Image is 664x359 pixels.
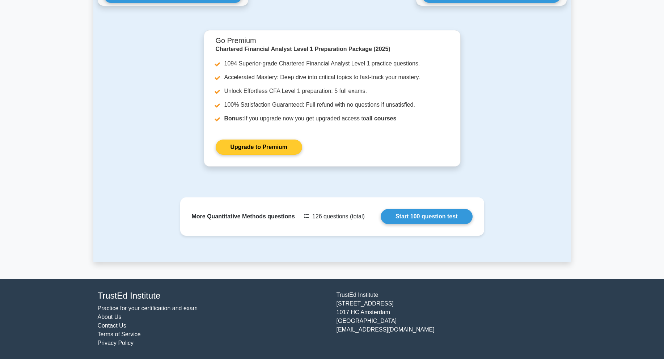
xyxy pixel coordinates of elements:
[98,305,198,311] a: Practice for your certification and exam
[98,322,126,329] a: Contact Us
[381,209,473,224] a: Start 100 question test
[332,291,571,347] div: TrustEd Institute [STREET_ADDRESS] 1017 HC Amsterdam [GEOGRAPHIC_DATA] [EMAIL_ADDRESS][DOMAIN_NAME]
[216,140,302,155] a: Upgrade to Premium
[98,291,328,301] h4: TrustEd Institute
[98,331,141,337] a: Terms of Service
[98,314,122,320] a: About Us
[98,340,134,346] a: Privacy Policy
